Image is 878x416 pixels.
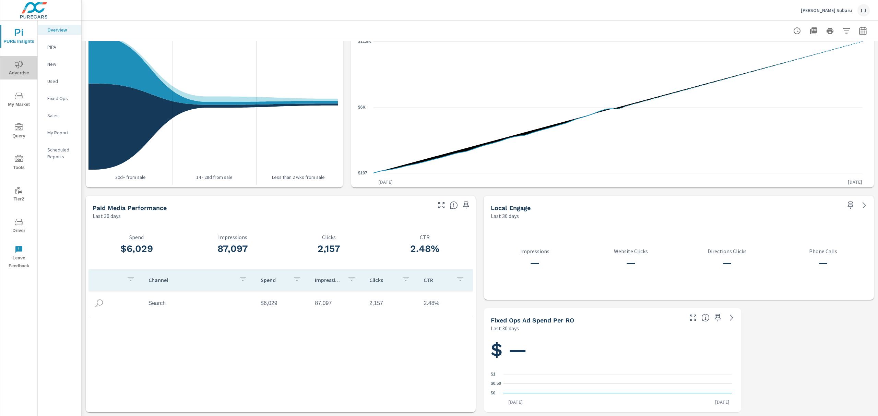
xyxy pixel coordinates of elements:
[856,24,870,38] button: Select Date Range
[859,200,870,211] a: See more details in report
[775,257,871,269] h3: —
[2,218,35,235] span: Driver
[491,338,734,362] h1: $ —
[47,78,76,85] p: Used
[377,243,473,255] h3: 2.48%
[857,4,870,16] div: LJ
[47,146,76,160] p: Scheduled Reports
[185,243,281,255] h3: 87,097
[255,295,310,312] td: $6,029
[47,129,76,136] p: My Report
[373,179,398,185] p: [DATE]
[583,257,679,269] h3: —
[679,257,775,269] h3: —
[281,234,377,240] p: Clicks
[377,234,473,240] p: CTR
[38,76,81,86] div: Used
[679,248,775,254] p: Directions Clicks
[701,314,710,322] span: Average cost of Fixed Operations-oriented advertising per each Repair Order closed at the dealer ...
[491,381,501,386] text: $0.50
[840,24,853,38] button: Apply Filters
[487,257,583,269] h3: —
[775,248,871,254] p: Phone Calls
[0,21,37,273] div: nav menu
[47,95,76,102] p: Fixed Ops
[38,25,81,35] div: Overview
[2,60,35,77] span: Advertise
[491,212,519,220] p: Last 30 days
[143,295,255,312] td: Search
[47,61,76,68] p: New
[47,44,76,50] p: PIPA
[93,212,121,220] p: Last 30 days
[38,110,81,121] div: Sales
[149,277,233,283] p: Channel
[47,26,76,33] p: Overview
[450,201,458,209] span: Understand performance metrics over the selected time range.
[503,399,527,405] p: [DATE]
[801,7,852,13] p: [PERSON_NAME] Subaru
[88,243,185,255] h3: $6,029
[358,171,367,175] text: $197
[38,93,81,103] div: Fixed Ops
[436,200,447,211] button: Make Fullscreen
[688,312,699,323] button: Make Fullscreen
[261,277,288,283] p: Spend
[2,92,35,109] span: My Market
[424,277,451,283] p: CTR
[726,312,737,323] a: See more details in report
[710,399,734,405] p: [DATE]
[38,59,81,69] div: New
[491,317,574,324] h5: Fixed Ops Ad Spend Per RO
[2,123,35,140] span: Query
[358,105,366,110] text: $6K
[38,42,81,52] div: PIPA
[491,324,519,332] p: Last 30 days
[315,277,342,283] p: Impressions
[461,200,472,211] span: Save this to your personalized report
[418,295,473,312] td: 2.48%
[583,248,679,254] p: Website Clicks
[47,112,76,119] p: Sales
[94,298,104,308] img: icon-search.svg
[38,145,81,162] div: Scheduled Reports
[93,204,167,211] h5: Paid Media Performance
[491,204,531,211] h5: Local Engage
[2,155,35,172] span: Tools
[712,312,723,323] span: Save this to your personalized report
[823,24,837,38] button: Print Report
[88,234,185,240] p: Spend
[843,179,867,185] p: [DATE]
[491,372,496,377] text: $1
[807,24,820,38] button: "Export Report to PDF"
[2,186,35,203] span: Tier2
[2,29,35,46] span: PURE Insights
[309,295,364,312] td: 87,097
[185,234,281,240] p: Impressions
[364,295,418,312] td: 2,157
[487,248,583,254] p: Impressions
[2,245,35,270] span: Leave Feedback
[845,200,856,211] span: Save this to your personalized report
[369,277,396,283] p: Clicks
[281,243,377,255] h3: 2,157
[38,127,81,138] div: My Report
[491,391,496,395] text: $0
[358,39,371,44] text: $11.8K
